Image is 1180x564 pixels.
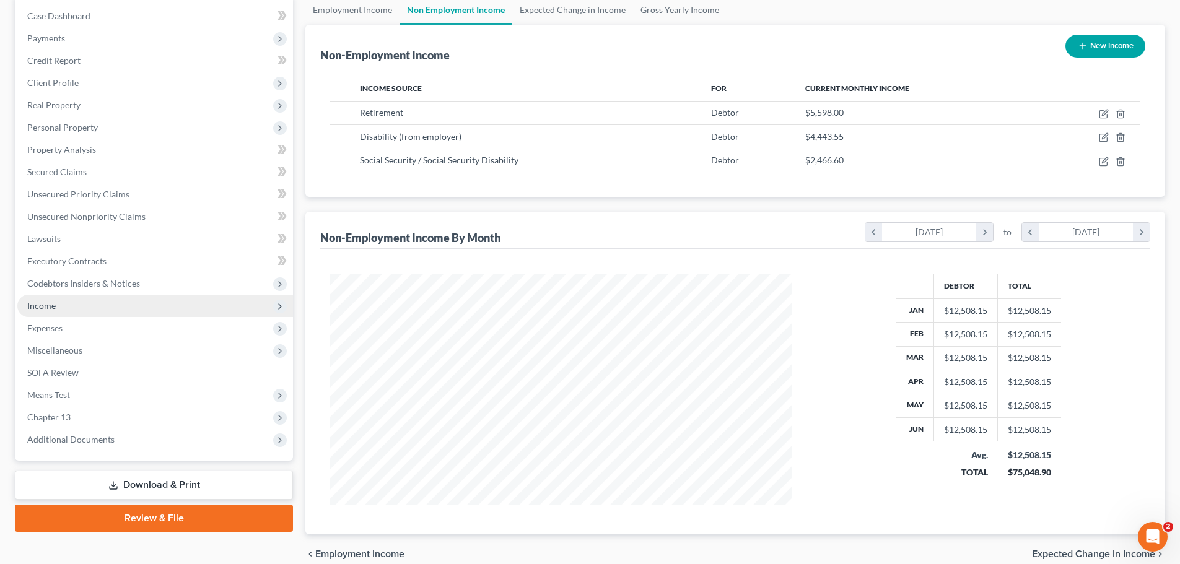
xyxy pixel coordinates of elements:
[15,471,293,500] a: Download & Print
[27,167,87,177] span: Secured Claims
[320,230,500,245] div: Non-Employment Income By Month
[17,228,293,250] a: Lawsuits
[305,549,404,559] button: chevron_left Employment Income
[882,223,977,241] div: [DATE]
[27,300,56,311] span: Income
[805,107,844,118] span: $5,598.00
[711,131,739,142] span: Debtor
[998,323,1062,346] td: $12,508.15
[896,370,934,394] th: Apr
[944,399,987,412] div: $12,508.15
[1008,449,1052,461] div: $12,508.15
[27,345,82,355] span: Miscellaneous
[17,139,293,161] a: Property Analysis
[27,434,115,445] span: Additional Documents
[17,183,293,206] a: Unsecured Priority Claims
[1065,35,1145,58] button: New Income
[944,352,987,364] div: $12,508.15
[805,155,844,165] span: $2,466.60
[27,367,79,378] span: SOFA Review
[976,223,993,241] i: chevron_right
[17,362,293,384] a: SOFA Review
[711,107,739,118] span: Debtor
[998,418,1062,441] td: $12,508.15
[1133,223,1150,241] i: chevron_right
[944,305,987,317] div: $12,508.15
[27,211,146,222] span: Unsecured Nonpriority Claims
[27,278,140,289] span: Codebtors Insiders & Notices
[711,155,739,165] span: Debtor
[27,77,79,88] span: Client Profile
[998,274,1062,298] th: Total
[1008,466,1052,479] div: $75,048.90
[360,131,461,142] span: Disability (from employer)
[711,84,727,93] span: For
[1163,522,1173,532] span: 2
[27,412,71,422] span: Chapter 13
[315,549,404,559] span: Employment Income
[305,549,315,559] i: chevron_left
[27,100,81,110] span: Real Property
[896,346,934,370] th: Mar
[27,323,63,333] span: Expenses
[944,423,987,436] div: $12,508.15
[896,418,934,441] th: Jun
[360,84,422,93] span: Income Source
[15,505,293,532] a: Review & File
[944,328,987,341] div: $12,508.15
[27,55,81,66] span: Credit Report
[896,394,934,417] th: May
[27,256,107,266] span: Executory Contracts
[805,84,909,93] span: Current Monthly Income
[27,233,61,244] span: Lawsuits
[27,144,96,155] span: Property Analysis
[360,107,403,118] span: Retirement
[360,155,518,165] span: Social Security / Social Security Disability
[998,394,1062,417] td: $12,508.15
[27,122,98,132] span: Personal Property
[865,223,882,241] i: chevron_left
[320,48,450,63] div: Non-Employment Income
[27,389,70,400] span: Means Test
[17,206,293,228] a: Unsecured Nonpriority Claims
[944,466,988,479] div: TOTAL
[17,161,293,183] a: Secured Claims
[1039,223,1134,241] div: [DATE]
[944,376,987,388] div: $12,508.15
[998,298,1062,322] td: $12,508.15
[1032,549,1155,559] span: Expected Change in Income
[17,5,293,27] a: Case Dashboard
[27,189,129,199] span: Unsecured Priority Claims
[944,449,988,461] div: Avg.
[805,131,844,142] span: $4,443.55
[17,50,293,72] a: Credit Report
[998,370,1062,394] td: $12,508.15
[998,346,1062,370] td: $12,508.15
[27,33,65,43] span: Payments
[1155,549,1165,559] i: chevron_right
[1032,549,1165,559] button: Expected Change in Income chevron_right
[27,11,90,21] span: Case Dashboard
[1003,226,1012,238] span: to
[934,274,998,298] th: Debtor
[17,250,293,272] a: Executory Contracts
[896,298,934,322] th: Jan
[1138,522,1168,552] iframe: Intercom live chat
[896,323,934,346] th: Feb
[1022,223,1039,241] i: chevron_left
